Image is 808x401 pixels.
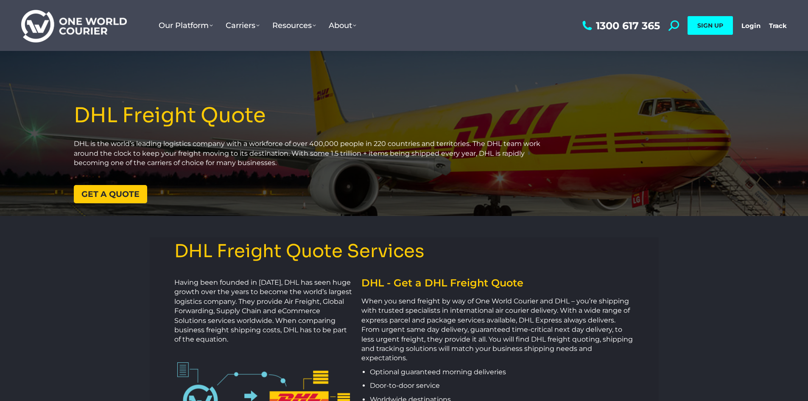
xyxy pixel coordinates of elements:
[580,20,660,31] a: 1300 617 365
[152,12,219,39] a: Our Platform
[322,12,363,39] a: About
[272,21,316,30] span: Resources
[361,278,633,288] h2: DHL - Get a DHL Freight Quote
[81,190,140,198] span: Get a quote
[174,278,353,345] p: Having been founded in [DATE], DHL has seen huge growth over the years to become the world’s larg...
[741,22,760,30] a: Login
[266,12,322,39] a: Resources
[74,185,147,203] a: Get a quote
[226,21,260,30] span: Carriers
[219,12,266,39] a: Carriers
[370,367,633,377] p: Optional guaranteed morning deliveries
[159,21,213,30] span: Our Platform
[74,104,554,127] h1: DHL Freight Quote
[174,241,634,261] h3: DHL Freight Quote Services
[688,16,733,35] a: SIGN UP
[21,8,127,43] img: One World Courier
[74,139,554,168] p: DHL is the world’s leading logistics company with a workforce of over 400,000 people in 220 count...
[361,297,633,363] p: When you send freight by way of One World Courier and DHL – you’re shipping with trusted speciali...
[697,22,723,29] span: SIGN UP
[370,381,633,390] p: Door-to-door service
[769,22,787,30] a: Track
[329,21,356,30] span: About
